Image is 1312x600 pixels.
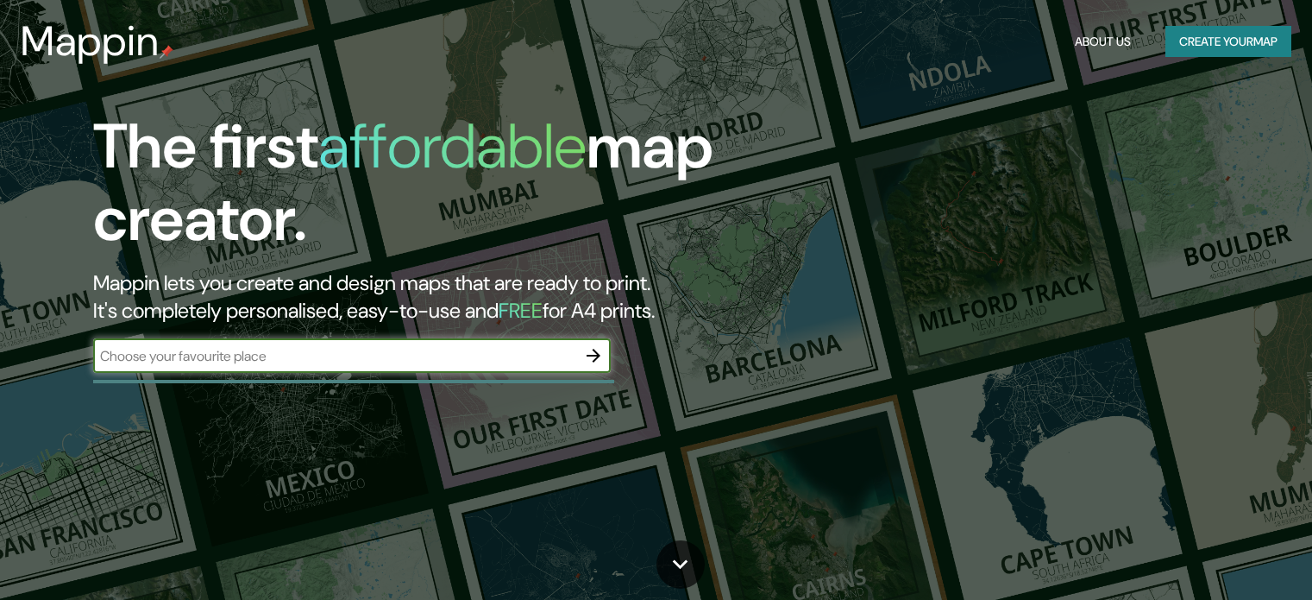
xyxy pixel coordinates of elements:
h5: FREE [499,297,543,324]
button: About Us [1068,26,1138,58]
h3: Mappin [21,17,160,66]
img: mappin-pin [160,45,173,59]
h1: affordable [318,106,587,186]
h1: The first map creator. [93,111,750,269]
button: Create yourmap [1165,26,1291,58]
input: Choose your favourite place [93,346,576,366]
h2: Mappin lets you create and design maps that are ready to print. It's completely personalised, eas... [93,269,750,325]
